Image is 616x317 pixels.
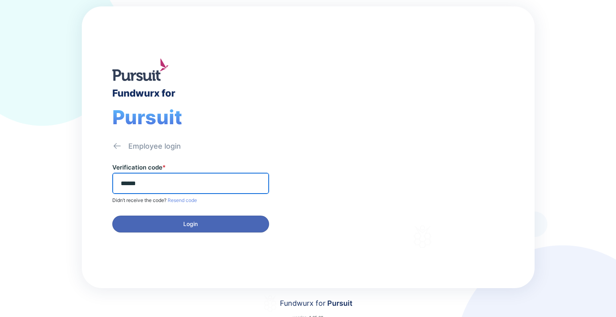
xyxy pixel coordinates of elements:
label: Verification code [112,164,166,171]
div: Fundwurx for [280,298,353,309]
span: Resend code [166,197,197,203]
div: Fundwurx for [112,87,175,99]
span: Pursuit [326,299,353,307]
button: Login [112,216,269,232]
span: Didn’t receive the code? [112,197,166,203]
div: Fundwurx [354,123,446,143]
span: Login [183,220,198,228]
img: logo.jpg [112,59,168,81]
div: Thank you for choosing Fundwurx as your partner in driving positive social impact! [354,159,491,182]
div: Welcome to [354,113,417,120]
span: Pursuit [112,105,182,129]
div: Employee login [128,141,181,151]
